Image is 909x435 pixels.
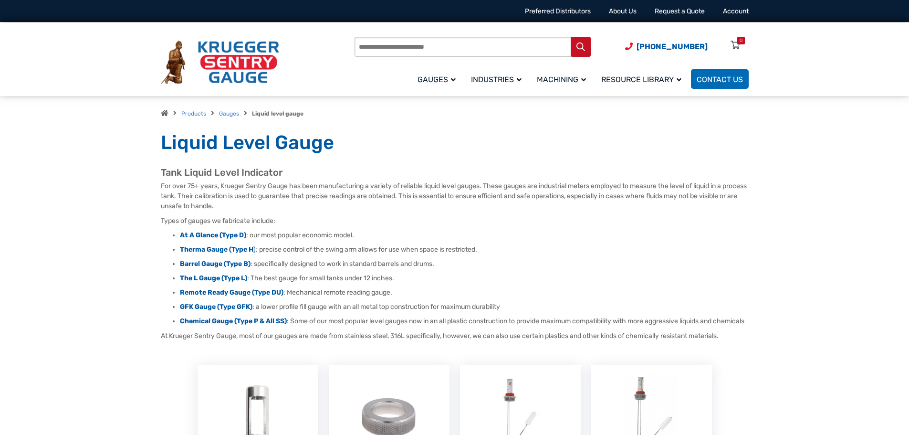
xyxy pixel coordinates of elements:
[412,68,465,90] a: Gauges
[161,181,749,211] p: For over 75+ years, Krueger Sentry Gauge has been manufacturing a variety of reliable liquid leve...
[180,231,749,240] li: : our most popular economic model.
[655,7,705,15] a: Request a Quote
[252,110,303,117] strong: Liquid level gauge
[180,274,247,282] a: The L Gauge (Type L)
[180,245,256,254] a: Therma Gauge (Type H)
[180,259,749,269] li: : specifically designed to work in standard barrels and drums.
[180,303,252,311] a: GFK Gauge (Type GFK)
[180,274,749,283] li: : The best gauge for small tanks under 12 inches.
[161,331,749,341] p: At Krueger Sentry Gauge, most of our gauges are made from stainless steel, 316L specifically, how...
[637,42,708,51] span: [PHONE_NUMBER]
[625,41,708,53] a: Phone Number (920) 434-8860
[180,288,283,297] a: Remote Ready Gauge (Type DU)
[180,317,749,326] li: : Some of our most popular level gauges now in an all plastic construction to provide maximum com...
[596,68,691,90] a: Resource Library
[161,41,279,85] img: Krueger Sentry Gauge
[219,110,239,117] a: Gauges
[525,7,591,15] a: Preferred Distributors
[161,131,749,155] h1: Liquid Level Gauge
[537,75,586,84] span: Machining
[161,167,749,179] h2: Tank Liquid Level Indicator
[465,68,531,90] a: Industries
[180,245,253,254] strong: Therma Gauge (Type H
[180,302,749,312] li: : a lower profile fill gauge with an all metal top construction for maximum durability
[531,68,596,90] a: Machining
[181,110,206,117] a: Products
[601,75,681,84] span: Resource Library
[180,231,246,239] a: At A Glance (Type D)
[740,37,742,44] div: 0
[161,216,749,226] p: Types of gauges we fabricate include:
[697,75,743,84] span: Contact Us
[471,75,522,84] span: Industries
[180,245,749,255] li: : precise control of the swing arm allows for use when space is restricted.
[180,317,287,325] a: Chemical Gauge (Type P & All SS)
[723,7,749,15] a: Account
[609,7,637,15] a: About Us
[180,288,749,297] li: : Mechanical remote reading gauge.
[418,75,456,84] span: Gauges
[691,69,749,89] a: Contact Us
[180,260,251,268] a: Barrel Gauge (Type B)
